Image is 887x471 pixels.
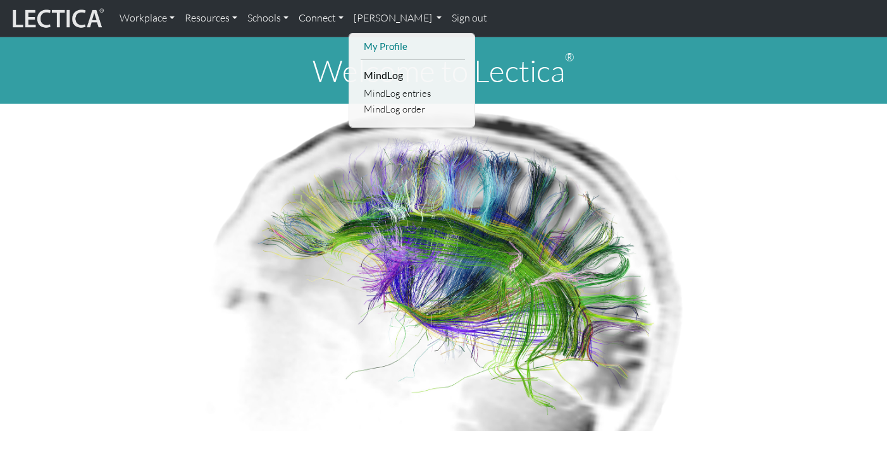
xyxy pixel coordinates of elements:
[565,50,574,64] sup: ®
[361,65,465,85] li: MindLog
[361,101,465,117] a: MindLog order
[9,6,104,30] img: lecticalive
[242,5,294,32] a: Schools
[349,5,447,32] a: [PERSON_NAME]
[115,5,180,32] a: Workplace
[197,104,690,431] img: Human Connectome Project Image
[361,39,465,54] a: My Profile
[447,5,492,32] a: Sign out
[294,5,349,32] a: Connect
[361,39,465,118] ul: [PERSON_NAME]
[180,5,242,32] a: Resources
[361,85,465,101] a: MindLog entries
